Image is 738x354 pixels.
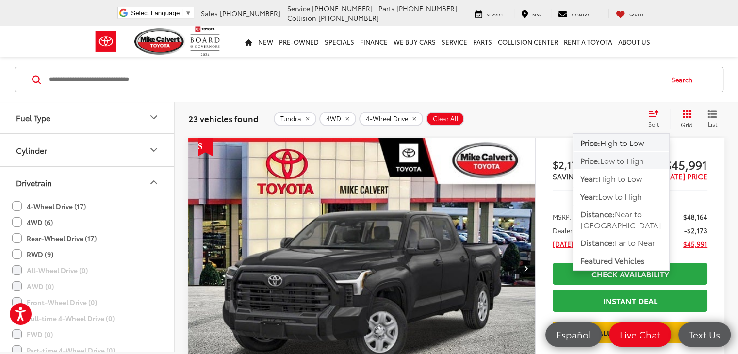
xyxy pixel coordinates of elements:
[683,212,707,222] span: $48,164
[16,145,47,155] div: Cylinder
[561,26,615,57] a: Rent a Toyota
[255,26,276,57] a: New
[516,251,535,285] button: Next image
[242,26,255,57] a: Home
[551,328,596,340] span: Español
[551,9,601,18] a: Contact
[12,214,53,230] label: 4WD (6)
[573,206,669,234] button: Distance:Near to [GEOGRAPHIC_DATA]
[573,170,669,187] button: Year:High to Low
[88,26,124,57] img: Toyota
[148,144,160,156] div: Cylinder
[707,120,717,128] span: List
[280,115,301,123] span: Tundra
[643,109,670,129] button: Select sort value
[287,13,316,23] span: Collision
[600,137,644,148] span: High to Low
[553,290,707,311] a: Instant Deal
[198,138,213,156] span: Get Price Drop Alert
[598,191,642,202] span: Low to High
[580,237,615,248] span: Distance:
[487,11,505,17] span: Service
[426,112,464,126] button: Clear All
[201,8,218,18] span: Sales
[572,11,593,17] span: Contact
[684,328,725,340] span: Text Us
[553,263,707,285] a: Check Availability
[12,294,97,310] label: Front-Wheel Drive (0)
[580,208,615,219] span: Distance:
[319,112,356,126] button: remove 4WD
[662,171,707,181] span: [DATE] PRICE
[600,155,644,166] span: Low to High
[274,112,316,126] button: remove Tundra
[545,322,602,347] a: Español
[608,9,651,18] a: My Saved Vehicles
[322,26,357,57] a: Specials
[188,113,259,124] span: 23 vehicles found
[357,26,391,57] a: Finance
[359,112,423,126] button: remove 4-Wheel%20Drive
[312,3,373,13] span: [PHONE_NUMBER]
[12,278,54,294] label: AWD (0)
[553,212,572,222] span: MSRP:
[12,262,88,278] label: All-Wheel Drive (0)
[185,9,191,16] span: ▼
[287,3,310,13] span: Service
[580,155,600,166] span: Price:
[573,152,669,169] button: Price:Low to High
[0,134,175,166] button: CylinderCylinder
[0,167,175,198] button: DrivetrainDrivetrain
[326,115,341,123] span: 4WD
[532,11,541,17] span: Map
[12,230,97,246] label: Rear-Wheel Drive (17)
[615,328,665,340] span: Live Chat
[662,67,706,92] button: Search
[12,198,86,214] label: 4-Wheel Drive (17)
[580,173,598,184] span: Year:
[580,191,598,202] span: Year:
[678,322,731,347] a: Text Us
[615,26,653,57] a: About Us
[684,225,707,235] span: -$2,173
[131,9,180,16] span: Select Language
[276,26,322,57] a: Pre-Owned
[573,188,669,205] button: Year:Low to High
[670,109,700,129] button: Grid View
[553,225,601,235] span: Dealer Discount
[16,178,52,187] div: Drivetrain
[12,246,53,262] label: RWD (9)
[553,171,584,181] span: SAVINGS
[553,157,630,172] span: $2,173
[580,255,645,266] span: Featured Vehicles
[396,3,457,13] span: [PHONE_NUMBER]
[470,26,495,57] a: Parts
[378,3,394,13] span: Parts
[573,234,669,252] button: Distance:Far to Near
[615,237,655,248] span: Far to Near
[439,26,470,57] a: Service
[0,102,175,133] button: Fuel TypeFuel Type
[700,109,724,129] button: List View
[134,28,186,55] img: Mike Calvert Toyota
[553,239,591,249] span: [DATE] Price:
[495,26,561,57] a: Collision Center
[433,115,459,123] span: Clear All
[366,115,408,123] span: 4-Wheel Drive
[318,13,379,23] span: [PHONE_NUMBER]
[12,326,53,342] label: FWD (0)
[468,9,512,18] a: Service
[131,9,191,16] a: Select Language​
[629,11,643,17] span: Saved
[148,112,160,123] div: Fuel Type
[573,252,669,270] button: Featured Vehicles
[148,177,160,188] div: Drivetrain
[580,208,661,230] span: Near to [GEOGRAPHIC_DATA]
[514,9,549,18] a: Map
[391,26,439,57] a: WE BUY CARS
[48,68,662,91] input: Search by Make, Model, or Keyword
[598,173,642,184] span: High to Low
[681,120,693,129] span: Grid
